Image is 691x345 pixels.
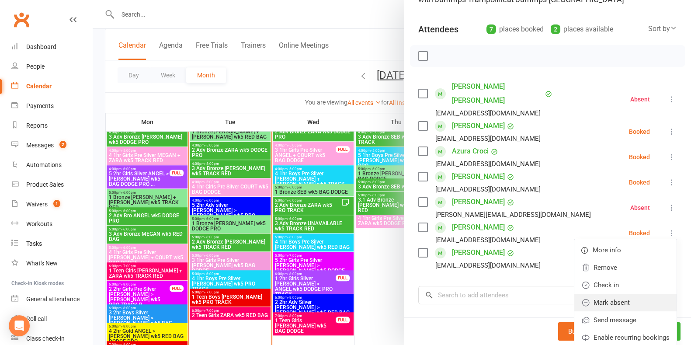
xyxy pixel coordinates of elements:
[26,63,45,70] div: People
[11,214,92,234] a: Workouts
[551,23,613,35] div: places available
[629,230,650,236] div: Booked
[11,155,92,175] a: Automations
[59,141,66,148] span: 2
[435,133,541,144] div: [EMAIL_ADDRESS][DOMAIN_NAME]
[648,23,677,35] div: Sort by
[11,77,92,96] a: Calendar
[9,315,30,336] div: Open Intercom Messenger
[630,96,650,102] div: Absent
[11,57,92,77] a: People
[574,276,677,294] a: Check in
[574,259,677,276] a: Remove
[435,158,541,170] div: [EMAIL_ADDRESS][DOMAIN_NAME]
[11,116,92,136] a: Reports
[26,142,54,149] div: Messages
[574,311,677,329] a: Send message
[574,241,677,259] a: More info
[435,108,541,119] div: [EMAIL_ADDRESS][DOMAIN_NAME]
[558,322,634,341] button: Bulk add attendees
[418,286,677,304] input: Search to add attendees
[11,136,92,155] a: Messages 2
[435,184,541,195] div: [EMAIL_ADDRESS][DOMAIN_NAME]
[26,315,47,322] div: Roll call
[11,254,92,273] a: What's New
[452,220,505,234] a: [PERSON_NAME]
[26,43,56,50] div: Dashboard
[452,119,505,133] a: [PERSON_NAME]
[11,195,92,214] a: Waivers 1
[435,234,541,246] div: [EMAIL_ADDRESS][DOMAIN_NAME]
[11,96,92,116] a: Payments
[26,296,80,303] div: General attendance
[26,83,52,90] div: Calendar
[53,200,60,207] span: 1
[452,80,543,108] a: [PERSON_NAME] [PERSON_NAME]
[11,234,92,254] a: Tasks
[574,294,677,311] a: Mark absent
[11,175,92,195] a: Product Sales
[26,240,42,247] div: Tasks
[452,170,505,184] a: [PERSON_NAME]
[11,309,92,329] a: Roll call
[486,24,496,34] div: 7
[630,205,650,211] div: Absent
[418,23,458,35] div: Attendees
[11,37,92,57] a: Dashboard
[452,195,505,209] a: [PERSON_NAME]
[26,122,48,129] div: Reports
[26,161,62,168] div: Automations
[26,220,52,227] div: Workouts
[10,9,32,31] a: Clubworx
[551,24,560,34] div: 2
[26,201,48,208] div: Waivers
[11,289,92,309] a: General attendance kiosk mode
[452,246,505,260] a: [PERSON_NAME]
[593,245,621,255] span: More info
[435,260,541,271] div: [EMAIL_ADDRESS][DOMAIN_NAME]
[26,260,58,267] div: What's New
[629,179,650,185] div: Booked
[452,144,489,158] a: Azura Croci
[26,102,54,109] div: Payments
[486,23,544,35] div: places booked
[26,181,64,188] div: Product Sales
[629,129,650,135] div: Booked
[26,335,65,342] div: Class check-in
[435,209,591,220] div: [PERSON_NAME][EMAIL_ADDRESS][DOMAIN_NAME]
[629,154,650,160] div: Booked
